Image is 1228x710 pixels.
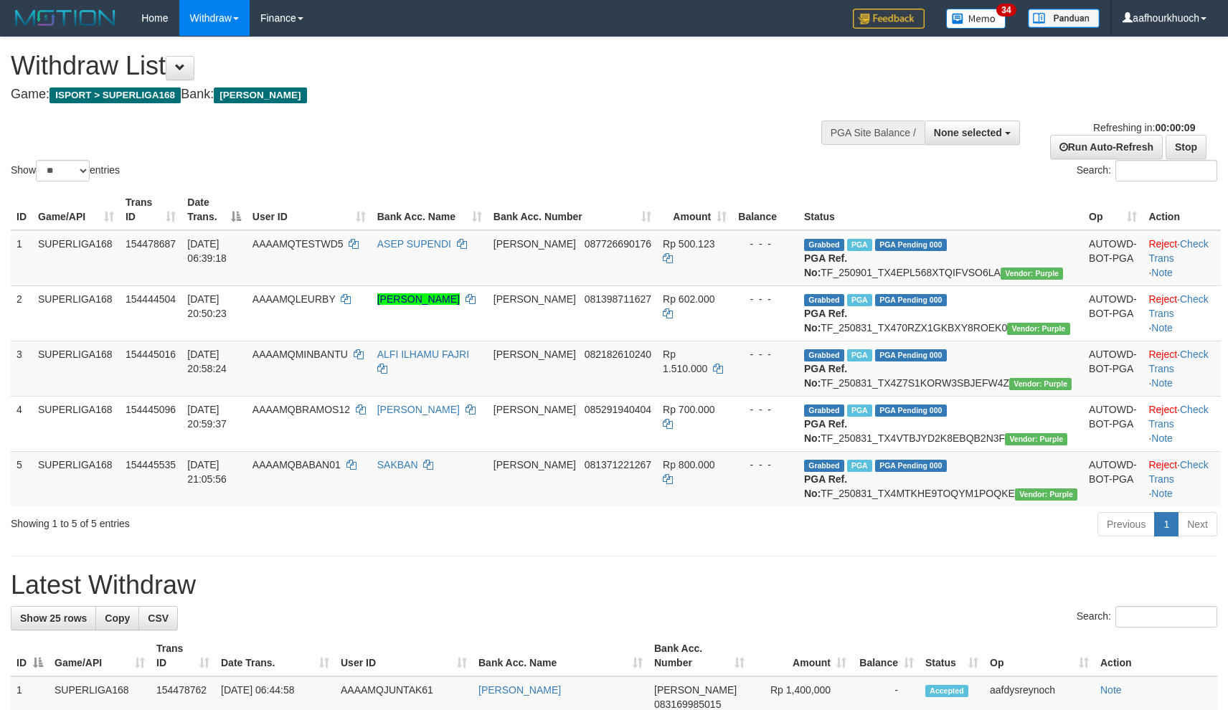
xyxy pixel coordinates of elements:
span: PGA Pending [875,239,947,251]
div: - - - [738,347,793,361]
a: Check Trans [1148,459,1208,485]
span: [DATE] 20:58:24 [187,349,227,374]
td: · · [1143,451,1221,506]
span: AAAAMQBABAN01 [252,459,341,470]
span: PGA Pending [875,349,947,361]
td: AUTOWD-BOT-PGA [1083,396,1143,451]
b: PGA Ref. No: [804,252,847,278]
span: Show 25 rows [20,612,87,624]
label: Search: [1077,160,1217,181]
td: · · [1143,396,1221,451]
span: Marked by aafheankoy [847,460,872,472]
a: Next [1178,512,1217,536]
span: Vendor URL: https://trx4.1velocity.biz [1005,433,1067,445]
span: CSV [148,612,169,624]
a: Reject [1148,238,1177,250]
span: [PERSON_NAME] [654,684,737,696]
span: [PERSON_NAME] [214,87,306,103]
span: Accepted [925,685,968,697]
th: Op: activate to sort column ascending [1083,189,1143,230]
span: Copy 087726690176 to clipboard [585,238,651,250]
img: Feedback.jpg [853,9,925,29]
td: TF_250831_TX4MTKHE9TOQYM1POQKE [798,451,1083,506]
div: - - - [738,402,793,417]
a: CSV [138,606,178,630]
span: Copy [105,612,130,624]
span: None selected [934,127,1002,138]
span: [DATE] 06:39:18 [187,238,227,264]
span: 34 [996,4,1016,16]
span: 154445096 [126,404,176,415]
th: Balance [732,189,798,230]
div: PGA Site Balance / [821,120,925,145]
th: ID: activate to sort column descending [11,635,49,676]
a: Previous [1097,512,1155,536]
span: Rp 602.000 [663,293,714,305]
a: Reject [1148,349,1177,360]
span: Copy 083169985015 to clipboard [654,699,721,710]
span: Marked by aafheankoy [847,349,872,361]
a: Reject [1148,293,1177,305]
span: Grabbed [804,460,844,472]
td: SUPERLIGA168 [32,230,120,286]
a: Check Trans [1148,238,1208,264]
a: Note [1151,267,1173,278]
span: [PERSON_NAME] [493,238,576,250]
th: Balance: activate to sort column ascending [852,635,920,676]
th: Bank Acc. Number: activate to sort column ascending [488,189,657,230]
span: [DATE] 20:50:23 [187,293,227,319]
span: Grabbed [804,404,844,417]
span: 154445016 [126,349,176,360]
span: [DATE] 20:59:37 [187,404,227,430]
a: Note [1151,432,1173,444]
th: Op: activate to sort column ascending [984,635,1095,676]
img: MOTION_logo.png [11,7,120,29]
a: Note [1100,684,1122,696]
a: ASEP SUPENDI [377,238,451,250]
input: Search: [1115,160,1217,181]
th: Status [798,189,1083,230]
span: Copy 085291940404 to clipboard [585,404,651,415]
td: · · [1143,285,1221,341]
span: AAAAMQBRAMOS12 [252,404,350,415]
th: Bank Acc. Name: activate to sort column ascending [372,189,488,230]
span: [PERSON_NAME] [493,459,576,470]
th: Bank Acc. Name: activate to sort column ascending [473,635,648,676]
th: Bank Acc. Number: activate to sort column ascending [648,635,750,676]
span: Rp 500.123 [663,238,714,250]
a: Check Trans [1148,404,1208,430]
th: User ID: activate to sort column ascending [247,189,372,230]
span: Rp 1.510.000 [663,349,707,374]
th: Amount: activate to sort column ascending [657,189,732,230]
td: 2 [11,285,32,341]
span: [PERSON_NAME] [493,404,576,415]
td: SUPERLIGA168 [32,341,120,396]
td: 1 [11,230,32,286]
a: ALFI ILHAMU FAJRI [377,349,469,360]
span: Copy 081371221267 to clipboard [585,459,651,470]
td: SUPERLIGA168 [32,396,120,451]
a: Stop [1166,135,1206,159]
b: PGA Ref. No: [804,473,847,499]
a: Note [1151,377,1173,389]
span: Vendor URL: https://trx4.1velocity.biz [1015,488,1077,501]
td: 5 [11,451,32,506]
span: Grabbed [804,349,844,361]
h4: Game: Bank: [11,87,804,102]
span: ISPORT > SUPERLIGA168 [49,87,181,103]
b: PGA Ref. No: [804,418,847,444]
a: Check Trans [1148,293,1208,319]
span: Refreshing in: [1093,122,1195,133]
a: Show 25 rows [11,606,96,630]
a: [PERSON_NAME] [478,684,561,696]
div: - - - [738,237,793,251]
span: [PERSON_NAME] [493,293,576,305]
td: 4 [11,396,32,451]
td: TF_250831_TX470RZX1GKBXY8ROEK0 [798,285,1083,341]
td: SUPERLIGA168 [32,451,120,506]
th: Game/API: activate to sort column ascending [32,189,120,230]
th: Trans ID: activate to sort column ascending [151,635,215,676]
span: AAAAMQTESTWD5 [252,238,344,250]
span: [PERSON_NAME] [493,349,576,360]
strong: 00:00:09 [1155,122,1195,133]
